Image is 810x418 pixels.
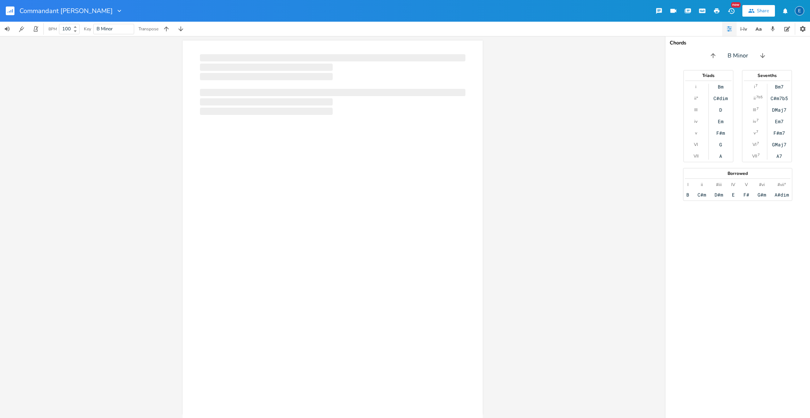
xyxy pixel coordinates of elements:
div: C#m [698,192,706,198]
span: Commandant [PERSON_NAME] [20,8,113,14]
div: A#dim [775,192,789,198]
div: F# [743,192,749,198]
div: iv [753,118,756,124]
div: E [732,192,735,198]
div: VII [694,153,699,159]
div: ii [754,95,756,101]
div: Triads [684,73,733,78]
div: Sevenths [742,73,792,78]
div: A [719,153,722,159]
div: #vi [759,182,765,188]
div: New [731,2,741,8]
div: #vii° [777,182,786,188]
div: F#m [716,130,725,136]
div: A7 [776,153,782,159]
div: Em7 [775,118,784,124]
div: Borrowed [683,171,792,176]
div: F#m7 [773,130,785,136]
div: #iii [716,182,722,188]
div: Bm7 [775,84,784,90]
div: emmanuel.grasset [795,6,804,16]
button: Share [742,5,775,17]
div: G#m [758,192,766,198]
div: Em [718,118,724,124]
sup: 7 [757,141,759,146]
sup: 7 [755,83,758,89]
button: E [795,3,804,19]
button: New [724,4,738,17]
div: iv [694,118,698,124]
div: III [753,107,756,113]
span: B Minor [97,26,113,32]
div: VI [694,142,698,147]
div: G [719,142,722,147]
div: C#dim [713,95,728,101]
div: V [745,182,748,188]
div: I [687,182,688,188]
div: C#m7b5 [771,95,788,101]
div: Transpose [138,27,158,31]
div: Key [84,27,91,31]
div: BPM [48,27,57,31]
div: v [754,130,756,136]
span: B Minor [728,52,748,60]
div: B [686,192,689,198]
div: IV [731,182,735,188]
div: III [694,107,698,113]
div: DMaj7 [772,107,786,113]
div: i [754,84,755,90]
div: ii [701,182,703,188]
div: D [719,107,722,113]
div: VI [753,142,756,147]
div: VII [752,153,757,159]
div: GMaj7 [772,142,786,147]
div: i [695,84,696,90]
sup: 7 [756,106,759,112]
div: ii° [694,95,698,101]
sup: 7 [756,129,758,135]
sup: 7b5 [756,94,763,100]
div: v [695,130,697,136]
div: Share [757,8,769,14]
div: Chords [670,40,806,46]
sup: 7 [756,117,759,123]
div: Bm [718,84,724,90]
div: D#m [715,192,723,198]
sup: 7 [758,152,760,158]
